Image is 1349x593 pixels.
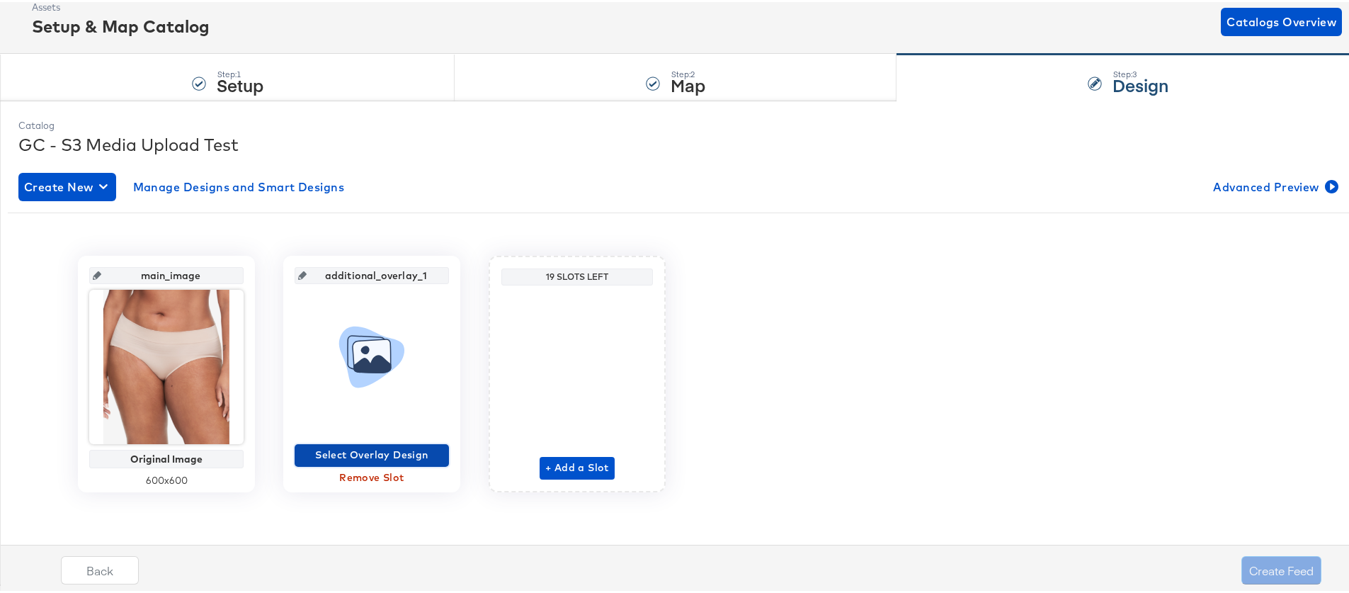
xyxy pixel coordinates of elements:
[18,117,1341,130] div: Catalog
[505,269,649,281] div: 19 Slots Left
[24,175,110,195] span: Create New
[1112,67,1168,77] div: Step: 3
[18,130,1341,154] div: GC - S3 Media Upload Test
[1213,175,1336,195] span: Advanced Preview
[295,442,449,465] button: Select Overlay Design
[217,67,263,77] div: Step: 1
[295,465,449,487] button: Remove Slot
[671,67,705,77] div: Step: 2
[545,457,609,475] span: + Add a Slot
[1207,171,1341,199] button: Advanced Preview
[89,472,244,485] div: 600 x 600
[671,71,705,94] strong: Map
[127,171,351,199] button: Manage Designs and Smart Designs
[18,171,116,199] button: Create New
[133,175,345,195] span: Manage Designs and Smart Designs
[300,444,443,462] span: Select Overlay Design
[217,71,263,94] strong: Setup
[1226,10,1336,30] span: Catalogs Overview
[61,554,139,582] button: Back
[1221,6,1342,34] button: Catalogs Overview
[1112,71,1168,94] strong: Design
[32,12,210,36] div: Setup & Map Catalog
[93,451,240,463] div: Original Image
[540,455,615,478] button: + Add a Slot
[300,467,443,485] span: Remove Slot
